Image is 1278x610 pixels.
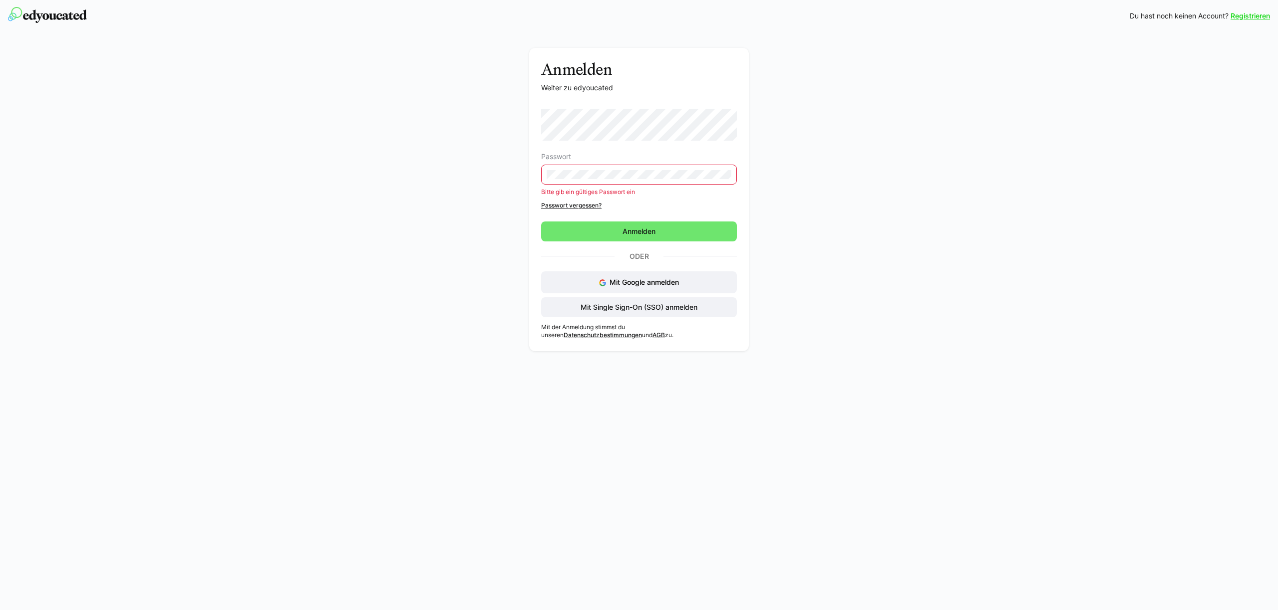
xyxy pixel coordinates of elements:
[579,302,699,312] span: Mit Single Sign-On (SSO) anmelden
[1231,11,1270,21] a: Registrieren
[541,83,737,93] p: Weiter zu edyoucated
[8,7,87,23] img: edyoucated
[615,249,663,263] p: Oder
[652,331,665,339] a: AGB
[610,278,679,286] span: Mit Google anmelden
[541,153,571,161] span: Passwort
[541,60,737,79] h3: Anmelden
[541,202,737,209] a: Passwort vergessen?
[541,323,737,339] p: Mit der Anmeldung stimmst du unseren und zu.
[621,226,657,236] span: Anmelden
[541,188,635,196] span: Bitte gib ein gültiges Passwort ein
[564,331,642,339] a: Datenschutzbestimmungen
[541,221,737,241] button: Anmelden
[1130,11,1229,21] span: Du hast noch keinen Account?
[541,271,737,293] button: Mit Google anmelden
[541,297,737,317] button: Mit Single Sign-On (SSO) anmelden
